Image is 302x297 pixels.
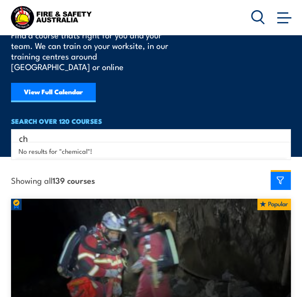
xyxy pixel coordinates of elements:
[11,30,172,72] p: Find a course thats right for you and your team. We can train on your worksite, in our training c...
[19,132,272,145] input: Search input
[11,115,291,127] h4: SEARCH OVER 120 COURSES
[11,175,95,185] span: Showing all
[19,147,92,155] span: No results for "chemical"!
[21,132,273,145] form: Search form
[11,83,96,102] a: View Full Calendar
[53,174,95,186] strong: 139 courses
[276,132,288,145] button: Search magnifier button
